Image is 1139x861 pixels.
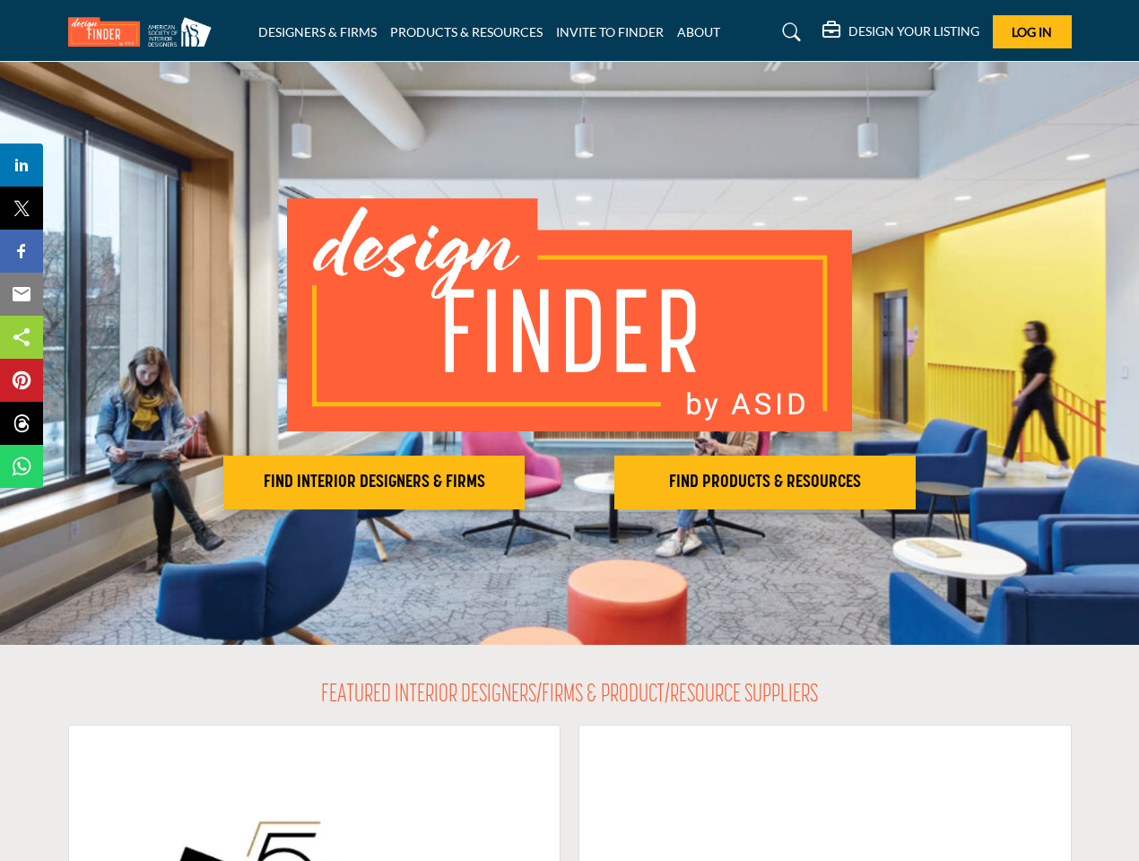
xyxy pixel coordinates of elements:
h2: FIND PRODUCTS & RESOURCES [620,472,910,493]
a: DESIGNERS & FIRMS [258,24,377,39]
button: FIND INTERIOR DESIGNERS & FIRMS [223,456,525,509]
div: DESIGN YOUR LISTING [822,22,979,43]
span: Log In [1012,24,1052,39]
a: Search [765,18,813,47]
h5: DESIGN YOUR LISTING [848,23,979,39]
h2: FEATURED INTERIOR DESIGNERS/FIRMS & PRODUCT/RESOURCE SUPPLIERS [321,681,818,711]
button: Log In [993,15,1072,48]
a: ABOUT [677,24,720,39]
a: PRODUCTS & RESOURCES [390,24,543,39]
h2: FIND INTERIOR DESIGNERS & FIRMS [229,472,519,493]
img: Site Logo [68,17,221,47]
img: image [287,198,852,431]
button: FIND PRODUCTS & RESOURCES [614,456,916,509]
a: INVITE TO FINDER [556,24,664,39]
